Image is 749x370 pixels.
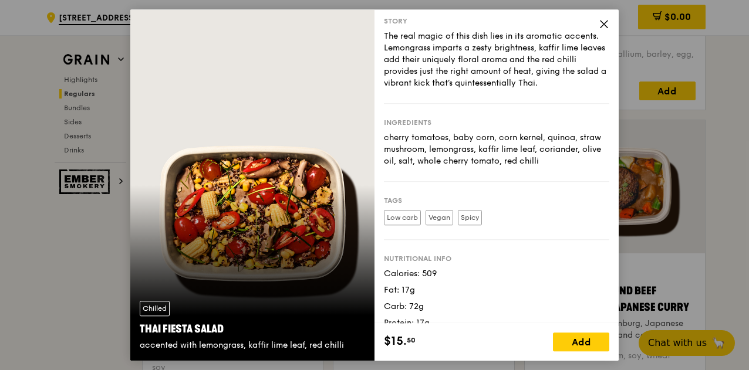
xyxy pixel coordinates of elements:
[384,268,609,280] div: Calories: 509
[426,210,453,225] label: Vegan
[384,301,609,313] div: Carb: 72g
[553,332,609,351] div: Add
[458,210,482,225] label: Spicy
[140,340,365,351] div: accented with lemongrass, kaffir lime leaf, red chilli
[384,196,609,205] div: Tags
[140,301,170,316] div: Chilled
[407,335,416,345] span: 50
[140,321,365,337] div: Thai Fiesta Salad
[384,132,609,167] div: cherry tomatoes, baby corn, corn kernel, quinoa, straw mushroom, lemongrass, kaffir lime leaf, co...
[384,317,609,329] div: Protein: 17g
[384,254,609,263] div: Nutritional info
[384,118,609,127] div: Ingredients
[384,210,421,225] label: Low carb
[384,332,407,350] span: $15.
[384,284,609,296] div: Fat: 17g
[384,16,609,26] div: Story
[384,30,609,89] div: The real magic of this dish lies in its aromatic accents. Lemongrass imparts a zesty brightness, ...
